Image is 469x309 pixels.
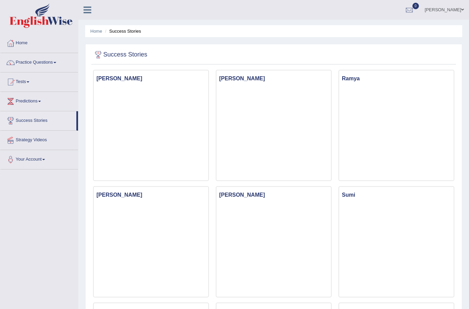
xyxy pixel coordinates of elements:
h3: Sumi [339,190,454,200]
span: 0 [412,3,419,9]
a: Practice Questions [0,53,78,70]
h3: [PERSON_NAME] [216,190,331,200]
h3: [PERSON_NAME] [216,74,331,83]
h3: Ramya [339,74,454,83]
h3: [PERSON_NAME] [94,74,208,83]
a: Home [90,29,102,34]
h3: [PERSON_NAME] [94,190,208,200]
h2: Success Stories [93,50,147,60]
a: Strategy Videos [0,131,78,148]
a: Home [0,34,78,51]
a: Your Account [0,150,78,167]
a: Tests [0,72,78,90]
li: Success Stories [103,28,141,34]
a: Predictions [0,92,78,109]
a: Success Stories [0,111,76,128]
